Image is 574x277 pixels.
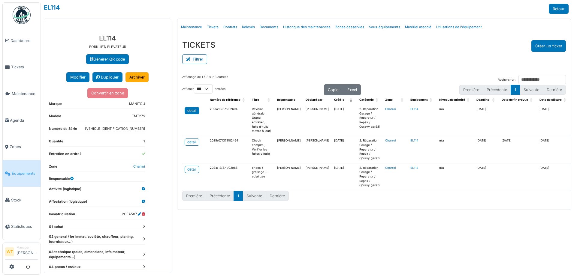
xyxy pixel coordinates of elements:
[410,166,418,169] a: EL114
[530,95,533,105] span: Date de fin prévue: Activate to sort
[182,75,228,84] div: Affichage de 1 à 3 sur 3 entrées
[437,163,474,190] td: n/a
[281,20,333,34] a: Historique des maintenances
[3,80,41,107] a: Maintenance
[182,84,225,94] label: Afficher entrées
[11,197,38,203] span: Stock
[143,139,145,144] dd: 1
[11,38,38,43] span: Dashboard
[357,163,383,190] td: 2. Réparation Garage / Reparatur / Repair / Opravy garáží
[207,163,249,190] td: 2024/12/371/02988
[49,212,75,219] dt: Immatriculation
[434,20,484,34] a: Utilisations de l'équipement
[502,98,528,101] span: Date de fin prévue
[437,105,474,136] td: n/a
[492,95,496,105] span: Deadline: Activate to sort
[467,95,470,105] span: Niveau de priorité: Activate to sort
[194,84,213,94] select: Afficherentrées
[12,91,38,97] span: Maintenance
[85,126,145,131] dd: [VEHICLE_IDENTIFICATION_NUMBER]
[328,88,340,92] span: Copier
[185,138,199,146] a: detail
[385,107,396,111] a: Charroi
[531,40,566,52] button: Créer un ticket
[182,54,207,64] button: Filtrer
[17,245,38,258] li: [PERSON_NAME]
[3,107,41,134] a: Agenda
[86,54,129,64] a: Générer QR code
[549,4,569,14] a: Retour
[187,139,197,145] div: detail
[334,98,344,101] span: Créé le
[257,20,281,34] a: Documents
[3,187,41,213] a: Stock
[437,136,474,163] td: n/a
[385,166,396,169] a: Charroi
[343,84,361,95] button: Excel
[537,105,571,136] td: [DATE]
[182,191,289,201] nav: pagination
[332,105,357,136] td: [DATE]
[49,186,81,194] dt: Activité (logistique)
[332,136,357,163] td: [DATE]
[49,114,61,121] dt: Modèle
[498,78,516,82] label: Rechercher :
[234,191,243,201] button: 1
[132,114,145,119] dd: TMT27S
[347,88,357,92] span: Excel
[221,20,240,34] a: Contrats
[401,95,404,105] span: Zone: Activate to sort
[210,98,240,101] span: Numéro de référence
[44,4,60,11] a: EL114
[563,95,567,105] span: Date de clôture: Activate to sort
[403,20,434,34] a: Matériel associé
[133,164,145,168] a: Charroi
[49,126,77,134] dt: Numéro de Série
[249,105,275,136] td: Révision générale ( Grand entretien, fuite d'huile, mettre à jour)
[49,44,166,49] p: FORKLIFT/ ELEVATEUR
[49,264,145,270] dt: 04 pneus / essieux
[306,98,322,101] span: Déclaré par
[49,34,166,42] h3: EL114
[49,199,87,207] dt: Affectation (logistique)
[476,98,489,101] span: Deadline
[439,98,465,101] span: Niveau de priorité
[12,171,38,176] span: Équipements
[275,163,303,190] td: [PERSON_NAME]
[3,54,41,81] a: Tickets
[267,95,271,105] span: Titre: Activate to sort
[357,105,383,136] td: 2. Réparation Garage / Reparatur / Repair / Opravy garáží
[511,85,520,95] button: 1
[410,98,428,101] span: Équipement
[499,136,537,163] td: [DATE]
[49,234,145,244] dt: 02 general (1er immat, société, chauffeur, planing, fournisseur...)
[5,245,38,260] a: WT Manager[PERSON_NAME]
[332,163,357,190] td: [DATE]
[303,105,332,136] td: [PERSON_NAME]
[49,224,145,229] dt: 01 achat
[275,136,303,163] td: [PERSON_NAME]
[204,20,221,34] a: Tickets
[10,144,38,150] span: Zones
[357,136,383,163] td: 2. Réparation Garage / Reparatur / Repair / Opravy garáží
[275,105,303,136] td: [PERSON_NAME]
[185,107,199,114] a: detail
[240,20,257,34] a: Relevés
[474,105,499,136] td: [DATE]
[350,95,353,105] span: Créé le: Activate to remove sorting
[49,139,63,146] dt: Quantité
[125,72,149,82] a: Archiver
[410,139,418,142] a: EL114
[207,136,249,163] td: 2025/07/371/02454
[252,98,259,101] span: Titre
[474,163,499,190] td: [DATE]
[539,98,562,101] span: Date de clôture
[11,224,38,229] span: Statistiques
[179,20,204,34] a: Maintenance
[376,95,379,105] span: Catégorie: Activate to sort
[430,95,433,105] span: Équipement: Activate to sort
[13,6,31,24] img: Badge_color-CXgf-gQk.svg
[324,84,344,95] button: Copier
[3,160,41,187] a: Équipements
[187,167,197,172] div: detail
